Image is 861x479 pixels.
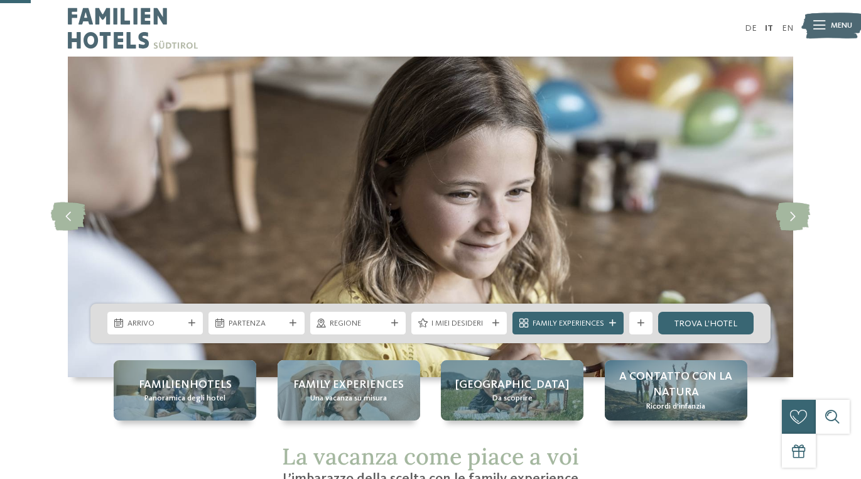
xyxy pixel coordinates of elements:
[646,401,705,412] span: Ricordi d’infanzia
[782,24,793,33] a: EN
[127,318,183,329] span: Arrivo
[745,24,757,33] a: DE
[330,318,386,329] span: Regione
[765,24,773,33] a: IT
[492,393,533,404] span: Da scoprire
[455,377,569,393] span: [GEOGRAPHIC_DATA]
[229,318,284,329] span: Partenza
[310,393,387,404] span: Una vacanza su misura
[282,442,579,471] span: La vacanza come piace a voi
[605,360,747,421] a: Quale family experience volete vivere? A contatto con la natura Ricordi d’infanzia
[144,393,225,404] span: Panoramica degli hotel
[293,377,404,393] span: Family experiences
[114,360,256,421] a: Quale family experience volete vivere? Familienhotels Panoramica degli hotel
[831,20,852,31] span: Menu
[431,318,487,329] span: I miei desideri
[278,360,420,421] a: Quale family experience volete vivere? Family experiences Una vacanza su misura
[441,360,583,421] a: Quale family experience volete vivere? [GEOGRAPHIC_DATA] Da scoprire
[658,312,754,334] a: trova l’hotel
[139,377,232,393] span: Familienhotels
[68,57,793,377] img: Quale family experience volete vivere?
[533,318,604,329] span: Family Experiences
[616,369,736,400] span: A contatto con la natura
